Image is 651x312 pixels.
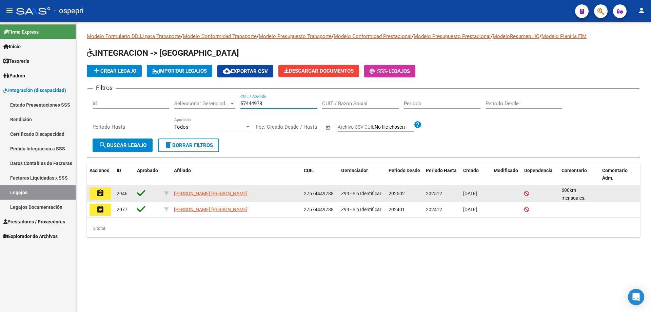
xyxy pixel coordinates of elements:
mat-icon: assignment [96,189,104,197]
span: 2946 [117,191,127,196]
button: IMPORTAR LEGAJOS [147,65,212,77]
span: Periodo Desde [389,168,420,173]
div: Open Intercom Messenger [628,289,644,305]
datatable-header-cell: Dependencia [521,163,559,186]
datatable-header-cell: Gerenciador [338,163,386,186]
span: Z99 - Sin Identificar [341,191,381,196]
button: Exportar CSV [217,65,273,77]
input: Fecha fin [290,124,322,130]
span: 2077 [117,207,127,212]
span: 202512 [426,191,442,196]
div: 2 total [87,220,640,237]
div: / / / / / / [87,33,640,237]
span: Acciones [90,168,109,173]
span: 27574449788 [304,191,334,196]
span: Tesorería [3,57,29,65]
span: Integración (discapacidad) [3,87,66,94]
datatable-header-cell: Comentario Adm. [599,163,640,186]
span: Archivo CSV CUIL [338,124,375,130]
span: 600km mensuales. ORTIZ LUCAS. (24 DE FEBRERO A DIC 2025) 480 km mensual ORTIZ LUCAS (24 DE FEBRER... [561,187,599,286]
span: Crear Legajo [92,68,136,74]
span: Inicio [3,43,21,50]
span: Prestadores / Proveedores [3,218,65,225]
mat-icon: menu [5,6,14,15]
span: Descargar Documentos [284,68,354,74]
button: -Legajos [364,65,415,77]
mat-icon: search [99,141,107,149]
span: Gerenciador [341,168,368,173]
span: Creado [463,168,479,173]
span: [PERSON_NAME] [PERSON_NAME] [174,191,248,196]
span: 202401 [389,207,405,212]
datatable-header-cell: Aprobado [134,163,161,186]
a: ModeloResumen HC [493,33,539,39]
span: [PERSON_NAME] [PERSON_NAME] [174,207,248,212]
span: Buscar Legajo [99,142,146,148]
button: Open calendar [324,124,332,131]
datatable-header-cell: CUIL [301,163,338,186]
span: Z99 - Sin Identificar [341,207,381,212]
span: 202412 [426,207,442,212]
a: Modelo Formulario DDJJ para Transporte [87,33,181,39]
datatable-header-cell: ID [114,163,134,186]
input: Archivo CSV CUIL [375,124,414,130]
h3: Filtros [93,83,116,93]
datatable-header-cell: Creado [460,163,491,186]
a: Modelo Presupuesto Transporte [259,33,332,39]
a: Modelo Conformidad Transporte [183,33,257,39]
span: Aprobado [137,168,158,173]
datatable-header-cell: Modificado [491,163,521,186]
span: INTEGRACION -> [GEOGRAPHIC_DATA] [87,48,239,58]
datatable-header-cell: Acciones [87,163,114,186]
mat-icon: delete [164,141,172,149]
a: Modelo Conformidad Prestacional [334,33,412,39]
span: Todos [174,124,189,130]
a: Modelo Presupuesto Prestacional [414,33,491,39]
span: Afiliado [174,168,191,173]
a: Modelo Planilla FIM [541,33,587,39]
datatable-header-cell: Periodo Desde [386,163,423,186]
span: Modificado [494,168,518,173]
span: [DATE] [463,207,477,212]
datatable-header-cell: Periodo Hasta [423,163,460,186]
span: Dependencia [524,168,553,173]
mat-icon: add [92,67,100,75]
mat-icon: cloud_download [223,67,231,75]
span: ID [117,168,121,173]
span: - [370,68,389,74]
span: Padrón [3,72,25,79]
span: - ospepri [54,3,83,18]
span: Exportar CSV [223,68,268,74]
span: Comentario Adm. [602,168,628,181]
datatable-header-cell: Afiliado [171,163,301,186]
button: Crear Legajo [87,65,142,77]
span: Seleccionar Gerenciador [174,100,229,107]
button: Borrar Filtros [158,139,219,152]
span: CUIL [304,168,314,173]
span: Comentario [561,168,587,173]
input: Fecha inicio [256,124,283,130]
span: Borrar Filtros [164,142,213,148]
span: 202502 [389,191,405,196]
mat-icon: help [414,121,422,129]
mat-icon: person [637,6,646,15]
datatable-header-cell: Comentario [559,163,599,186]
span: Firma Express [3,28,39,36]
span: [DATE] [463,191,477,196]
button: Descargar Documentos [278,65,359,77]
span: Explorador de Archivos [3,233,58,240]
span: Legajos [389,68,410,74]
mat-icon: assignment [96,205,104,214]
span: 27574449788 [304,207,334,212]
span: IMPORTAR LEGAJOS [152,68,207,74]
span: Periodo Hasta [426,168,457,173]
button: Buscar Legajo [93,139,153,152]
